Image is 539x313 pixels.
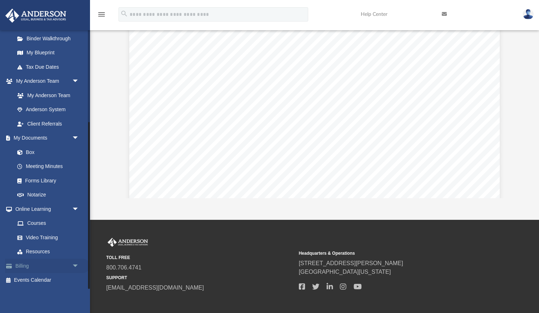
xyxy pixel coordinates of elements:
a: My Anderson Team [10,88,83,103]
small: SUPPORT [106,275,294,281]
a: Notarize [10,188,86,202]
a: My Documentsarrow_drop_down [5,131,86,145]
img: Anderson Advisors Platinum Portal [3,9,68,23]
span: arrow_drop_down [72,74,86,89]
i: search [120,10,128,18]
div: Document Viewer [112,12,516,198]
img: User Pic [523,9,534,19]
a: menu [97,14,106,19]
a: Events Calendar [5,273,90,287]
span: arrow_drop_down [72,202,86,217]
img: Anderson Advisors Platinum Portal [106,238,149,247]
a: Billingarrow_drop_down [5,259,90,273]
a: Resources [10,245,86,259]
a: 800.706.4741 [106,264,142,271]
span: arrow_drop_down [72,131,86,146]
a: Client Referrals [10,117,86,131]
div: File preview [112,12,516,198]
span: arrow_drop_down [72,259,86,273]
a: Binder Walkthrough [10,31,90,46]
a: [STREET_ADDRESS][PERSON_NAME] [299,260,403,266]
i: menu [97,10,106,19]
a: My Blueprint [10,46,86,60]
a: Video Training [10,230,83,245]
a: [GEOGRAPHIC_DATA][US_STATE] [299,269,391,275]
a: Forms Library [10,173,83,188]
a: My Anderson Teamarrow_drop_down [5,74,86,89]
a: Courses [10,216,86,231]
a: Anderson System [10,103,86,117]
small: TOLL FREE [106,254,294,261]
a: Meeting Minutes [10,159,86,174]
small: Headquarters & Operations [299,250,486,257]
a: Box [10,145,83,159]
a: Online Learningarrow_drop_down [5,202,86,216]
a: Tax Due Dates [10,60,90,74]
a: [EMAIL_ADDRESS][DOMAIN_NAME] [106,285,204,291]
